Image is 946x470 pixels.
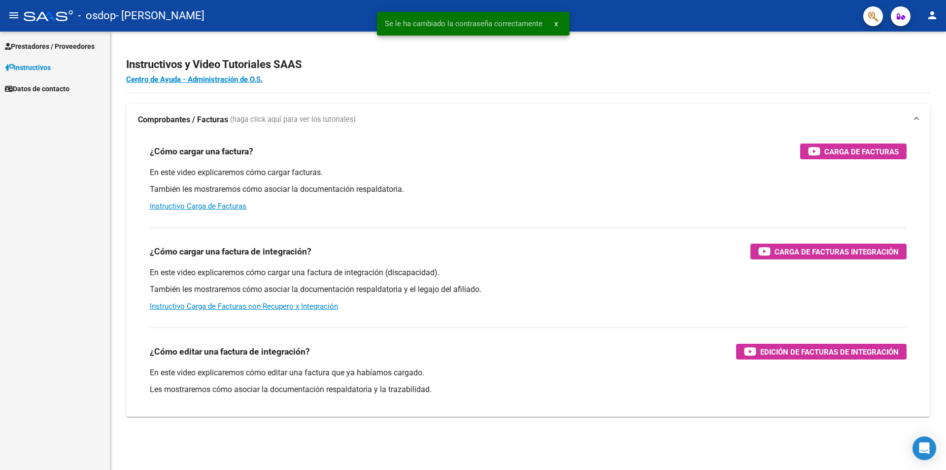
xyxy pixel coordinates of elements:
h3: ¿Cómo cargar una factura de integración? [150,245,311,258]
p: También les mostraremos cómo asociar la documentación respaldatoria. [150,184,907,195]
span: (haga click aquí para ver los tutoriales) [230,114,356,125]
a: Centro de Ayuda - Administración de O.S. [126,75,263,84]
h3: ¿Cómo editar una factura de integración? [150,345,310,359]
button: x [546,15,566,33]
p: En este video explicaremos cómo cargar una factura de integración (discapacidad). [150,267,907,278]
strong: Comprobantes / Facturas [138,114,228,125]
button: Edición de Facturas de integración [736,344,907,360]
span: Carga de Facturas Integración [775,246,899,258]
button: Carga de Facturas [800,144,907,159]
div: Comprobantes / Facturas (haga click aquí para ver los tutoriales) [126,136,930,417]
span: x [554,19,558,28]
h2: Instructivos y Video Tutoriales SAAS [126,55,930,74]
span: Datos de contacto [5,83,69,94]
mat-icon: person [926,9,938,21]
mat-icon: menu [8,9,20,21]
button: Carga de Facturas Integración [750,244,907,259]
span: Se le ha cambiado la contraseña correctamente [385,19,542,29]
span: - [PERSON_NAME] [116,5,204,27]
a: Instructivo Carga de Facturas con Recupero x Integración [150,302,338,311]
a: Instructivo Carga de Facturas [150,202,246,211]
p: En este video explicaremos cómo editar una factura que ya habíamos cargado. [150,367,907,378]
div: Open Intercom Messenger [912,436,936,460]
p: Les mostraremos cómo asociar la documentación respaldatoria y la trazabilidad. [150,384,907,395]
p: En este video explicaremos cómo cargar facturas. [150,167,907,178]
span: Instructivos [5,62,51,73]
span: - osdop [78,5,116,27]
span: Carga de Facturas [824,145,899,158]
span: Prestadores / Proveedores [5,41,95,52]
p: También les mostraremos cómo asociar la documentación respaldatoria y el legajo del afiliado. [150,284,907,295]
h3: ¿Cómo cargar una factura? [150,145,253,158]
mat-expansion-panel-header: Comprobantes / Facturas (haga click aquí para ver los tutoriales) [126,104,930,136]
span: Edición de Facturas de integración [760,346,899,358]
